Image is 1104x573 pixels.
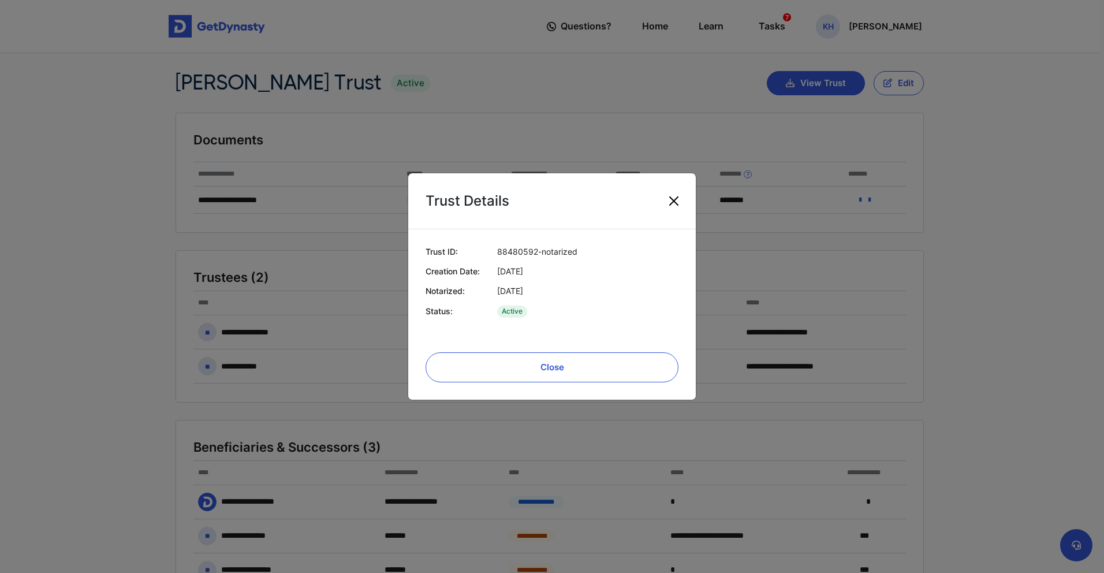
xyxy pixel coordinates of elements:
div: Status: [426,306,480,317]
span: Active [497,306,527,317]
div: Trust Details [426,191,509,211]
div: [DATE] [497,266,678,277]
div: Creation Date: [426,266,480,277]
div: Trust ID: [426,247,480,258]
div: Notarized: [426,286,480,297]
div: 88480592-notarized [497,247,678,258]
button: Close [426,352,678,382]
div: [DATE] [497,286,678,297]
button: Close [665,192,683,210]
